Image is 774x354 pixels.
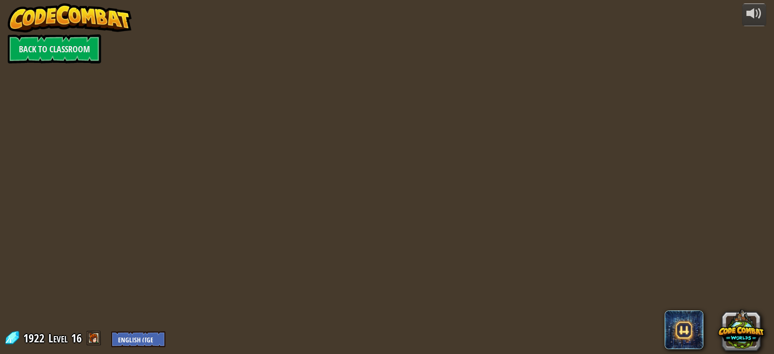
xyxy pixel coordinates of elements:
[48,330,68,346] span: Level
[8,3,132,32] img: CodeCombat - Learn how to code by playing a game
[742,3,766,26] button: Adjust volume
[8,34,101,63] a: Back to Classroom
[23,330,47,346] span: 1922
[71,330,82,346] span: 16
